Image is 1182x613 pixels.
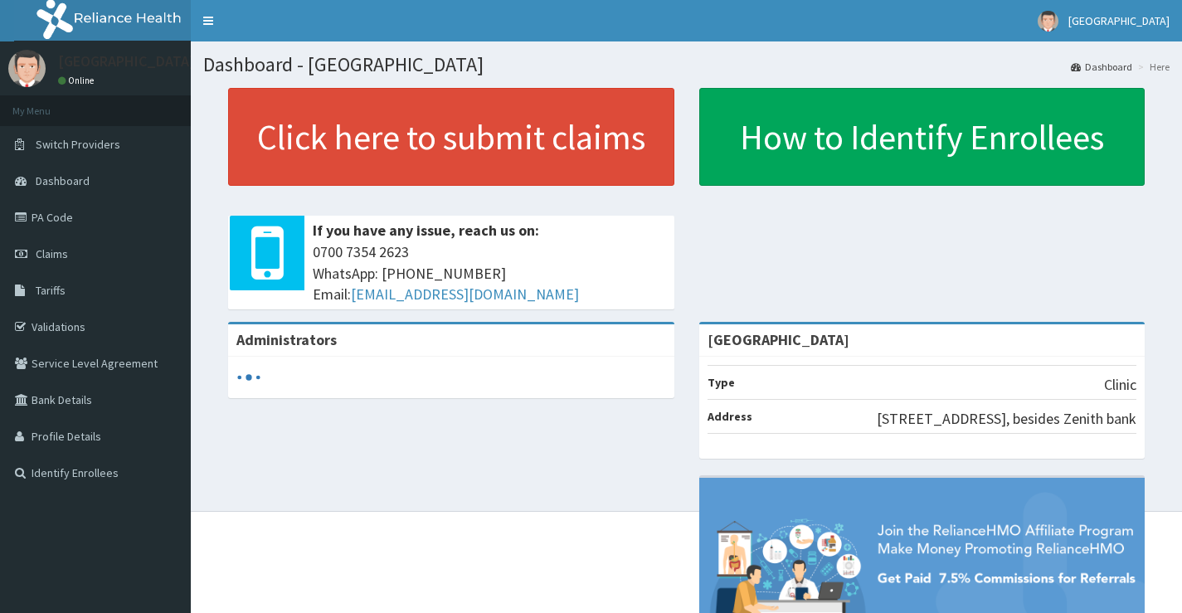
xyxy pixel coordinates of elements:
p: [STREET_ADDRESS], besides Zenith bank [877,408,1136,430]
span: Claims [36,246,68,261]
img: User Image [1038,11,1058,32]
a: Dashboard [1071,60,1132,74]
a: Online [58,75,98,86]
p: [GEOGRAPHIC_DATA] [58,54,195,69]
span: Switch Providers [36,137,120,152]
p: Clinic [1104,374,1136,396]
span: Dashboard [36,173,90,188]
a: [EMAIL_ADDRESS][DOMAIN_NAME] [351,285,579,304]
svg: audio-loading [236,365,261,390]
b: Address [708,409,752,424]
b: Administrators [236,330,337,349]
span: [GEOGRAPHIC_DATA] [1068,13,1170,28]
b: If you have any issue, reach us on: [313,221,539,240]
a: Click here to submit claims [228,88,674,186]
h1: Dashboard - [GEOGRAPHIC_DATA] [203,54,1170,75]
b: Type [708,375,735,390]
a: How to Identify Enrollees [699,88,1146,186]
span: Tariffs [36,283,66,298]
span: 0700 7354 2623 WhatsApp: [PHONE_NUMBER] Email: [313,241,666,305]
strong: [GEOGRAPHIC_DATA] [708,330,849,349]
img: User Image [8,50,46,87]
li: Here [1134,60,1170,74]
